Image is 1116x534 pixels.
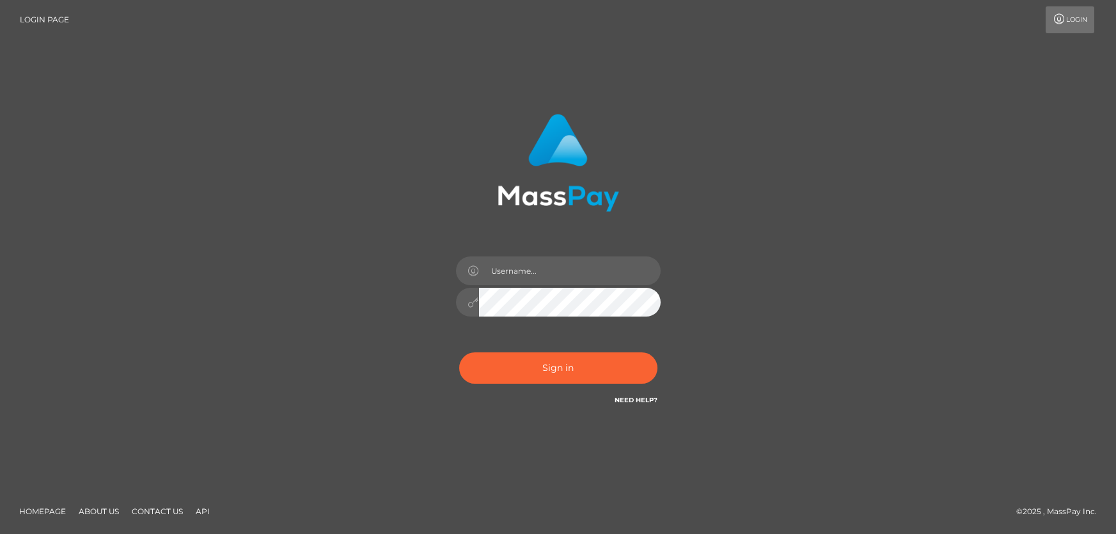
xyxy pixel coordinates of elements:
a: Login [1046,6,1094,33]
a: Login Page [20,6,69,33]
div: © 2025 , MassPay Inc. [1016,505,1106,519]
img: MassPay Login [498,114,619,212]
input: Username... [479,256,661,285]
button: Sign in [459,352,657,384]
a: Need Help? [615,396,657,404]
a: Contact Us [127,501,188,521]
a: About Us [74,501,124,521]
a: Homepage [14,501,71,521]
a: API [191,501,215,521]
